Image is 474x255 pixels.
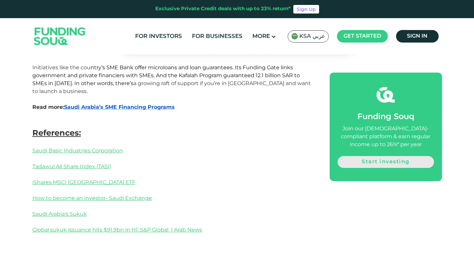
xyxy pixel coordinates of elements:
[407,34,427,39] span: Sign in
[252,34,270,39] span: More
[190,31,244,42] a: For Businesses
[64,104,175,110] a: Saudi Arabia’s SME Financing Programs
[32,104,64,110] span: Read more:
[155,5,291,13] div: Exclusive Private Credit deals with up to 23% return*
[32,64,300,86] span: ntry’s SME Bank offer microloans and loan guarantees. Its Funding Gate links government and priva...
[377,86,395,104] img: fsicon
[299,33,325,40] span: KSA عربي
[32,195,152,201] a: How to become an investor- Saudi Exchange
[344,34,381,39] span: Get started
[32,227,202,233] a: Global sukuk issuance hits $91.9bn in H1: S&P Global | Arab News
[291,33,298,40] img: SA Flag
[293,5,319,14] a: Sign Up
[338,156,434,168] a: Start investing
[396,30,439,43] a: Sign in
[32,128,81,138] span: References:
[357,113,414,121] span: Funding Souq
[32,179,135,185] a: iShares MSCI [GEOGRAPHIC_DATA] ETF
[32,64,311,94] span: Initiatives like the cou a growing raft of support if you’re in [GEOGRAPHIC_DATA] and want to lau...
[32,33,312,55] span: If you’re an expat looking to truly invest and start a company, that too is getting much easier. ...
[338,125,434,149] div: Join our [DEMOGRAPHIC_DATA]-compliant platform & earn regular income up to 26%* per year
[32,147,123,154] a: Saudi Basic Industries Corporation
[32,163,111,170] a: Tadawul All Share Index (TASI)
[123,147,124,154] span: .
[133,31,184,42] a: For Investors
[32,211,87,217] a: Saudi Arabia's Sukuk
[32,179,136,185] span: .
[27,20,92,53] img: Logo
